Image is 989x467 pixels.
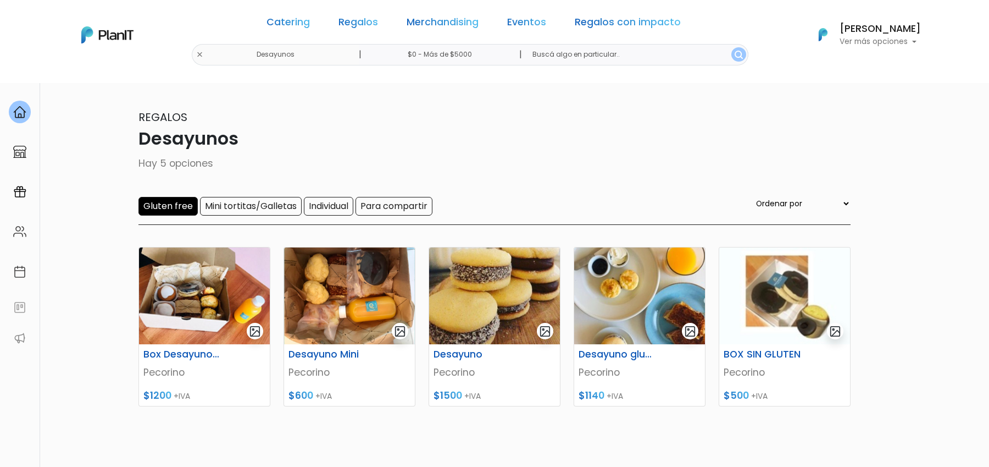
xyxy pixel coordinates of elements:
[284,248,415,344] img: thumb_pecorino.png
[13,332,26,345] img: partners-52edf745621dab592f3b2c58e3bca9d71375a7ef29c3b500c9f145b62cc070d4.svg
[751,391,768,402] span: +IVA
[13,225,26,238] img: people-662611757002400ad9ed0e3c099ab2801c6687ba6c219adb57efc949bc21e19d.svg
[138,247,270,406] a: gallery-light Box Desayuno/Merienda Pecorino $1200 +IVA
[359,48,362,61] p: |
[13,265,26,278] img: calendar-87d922413cdce8b2cf7b7f5f62616a5cf9e4887200fb71536465627b3292af00.svg
[13,301,26,314] img: feedback-78b5a0c8f98aac82b08bfc38622c3050aee476f2c9584af64705fc4e61158814.svg
[137,349,227,360] h6: Box Desayuno/Merienda
[288,389,313,402] span: $600
[829,325,842,338] img: gallery-light
[249,325,262,338] img: gallery-light
[579,389,604,402] span: $1140
[804,20,921,49] button: PlanIt Logo [PERSON_NAME] Ver más opciones
[524,44,748,65] input: Buscá algo en particular..
[574,248,705,344] img: thumb_Captura_de_pantalla_2024-02-28_123917.jpg
[139,248,270,344] img: thumb_box_2.png
[13,145,26,158] img: marketplace-4ceaa7011d94191e9ded77b95e3339b90024bf715f7c57f8cf31f2d8c509eaba.svg
[735,51,743,59] img: search_button-432b6d5273f82d61273b3651a40e1bd1b912527efae98b1b7a1b2c0702e16a8d.svg
[304,197,353,216] input: Individual
[724,389,749,402] span: $500
[434,365,555,380] p: Pecorino
[138,109,851,125] p: Regalos
[288,365,410,380] p: Pecorino
[572,349,662,360] h6: Desayuno gluten free
[143,389,171,402] span: $1200
[355,197,432,216] input: Para compartir
[429,248,560,344] img: thumb_Captura_de_pantalla_2023-01-30_151800.jpg
[13,185,26,199] img: campaigns-02234683943229c281be62815700db0a1741e53638e28bf9629b52c665b00959.svg
[196,51,203,58] img: close-6986928ebcb1d6c9903e3b54e860dbc4d054630f23adef3a32610726dff6a82b.svg
[579,365,701,380] p: Pecorino
[724,365,846,380] p: Pecorino
[811,23,835,47] img: PlanIt Logo
[81,26,134,43] img: PlanIt Logo
[719,248,850,344] img: thumb_99A0259F-A3E2-4A46-9B07-E8B3B0C39C8F.jpeg
[575,18,681,31] a: Regalos con impacto
[719,247,851,406] a: gallery-light BOX SIN GLUTEN Pecorino $500 +IVA
[138,156,851,171] p: Hay 5 opciones
[338,18,378,31] a: Regalos
[143,365,265,380] p: Pecorino
[282,349,372,360] h6: Desayuno Mini
[434,389,462,402] span: $1500
[266,18,310,31] a: Catering
[200,197,302,216] input: Mini tortitas/Galletas
[138,125,851,152] p: Desayunos
[464,391,481,402] span: +IVA
[407,18,479,31] a: Merchandising
[429,247,560,406] a: gallery-light Desayuno Pecorino $1500 +IVA
[519,48,522,61] p: |
[574,247,705,406] a: gallery-light Desayuno gluten free Pecorino $1140 +IVA
[13,106,26,119] img: home-e721727adea9d79c4d83392d1f703f7f8bce08238fde08b1acbfd93340b81755.svg
[174,391,190,402] span: +IVA
[507,18,546,31] a: Eventos
[315,391,332,402] span: +IVA
[138,197,198,216] input: Gluten free
[607,391,623,402] span: +IVA
[840,38,921,46] p: Ver más opciones
[539,325,552,338] img: gallery-light
[394,325,407,338] img: gallery-light
[684,325,697,338] img: gallery-light
[717,349,807,360] h6: BOX SIN GLUTEN
[284,247,415,406] a: gallery-light Desayuno Mini Pecorino $600 +IVA
[427,349,517,360] h6: Desayuno
[840,24,921,34] h6: [PERSON_NAME]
